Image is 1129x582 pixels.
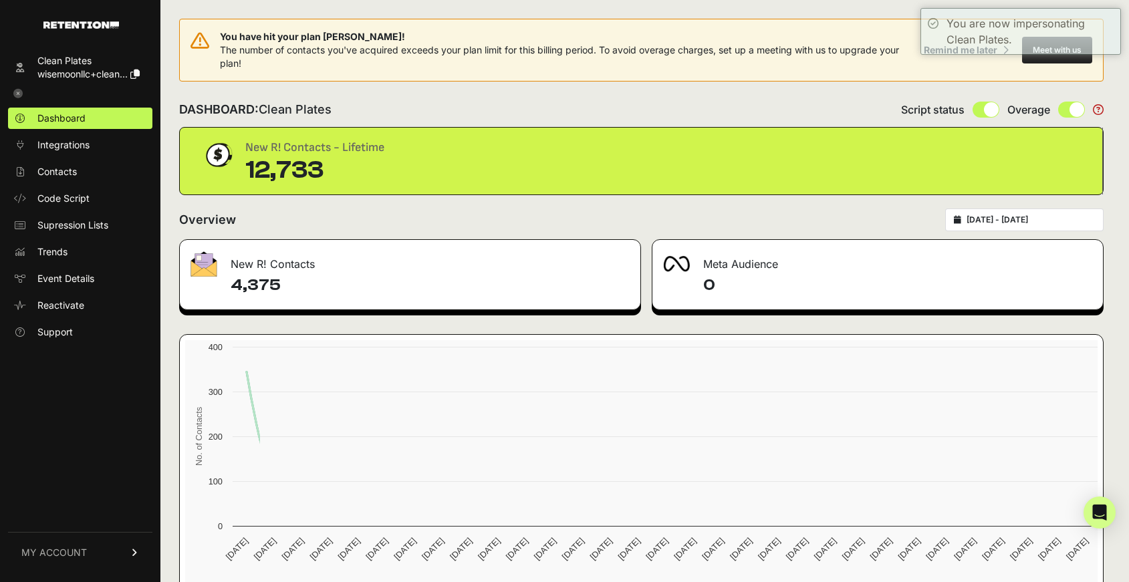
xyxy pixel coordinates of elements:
span: wisemoonllc+clean... [37,68,128,80]
div: New R! Contacts - Lifetime [245,138,384,157]
text: [DATE] [896,536,922,562]
text: [DATE] [840,536,866,562]
span: Supression Lists [37,219,108,232]
a: Dashboard [8,108,152,129]
text: [DATE] [784,536,810,562]
h4: 0 [703,275,1093,296]
a: Contacts [8,161,152,182]
text: [DATE] [728,536,754,562]
img: dollar-coin-05c43ed7efb7bc0c12610022525b4bbbb207c7efeef5aecc26f025e68dcafac9.png [201,138,235,172]
div: You are now impersonating Clean Plates. [947,15,1114,47]
text: [DATE] [812,536,838,562]
text: [DATE] [644,536,670,562]
div: 12,733 [245,157,384,184]
span: Script status [901,102,965,118]
span: Support [37,325,73,339]
text: [DATE] [868,536,894,562]
a: Event Details [8,268,152,289]
div: Open Intercom Messenger [1084,496,1116,529]
a: Supression Lists [8,214,152,236]
text: [DATE] [700,536,726,562]
span: Clean Plates [259,102,332,116]
text: [DATE] [280,536,306,562]
text: [DATE] [672,536,698,562]
text: 300 [209,387,223,397]
text: [DATE] [420,536,446,562]
text: [DATE] [308,536,334,562]
text: [DATE] [364,536,390,562]
text: 0 [218,521,223,531]
text: [DATE] [952,536,978,562]
span: Integrations [37,138,90,152]
h2: Overview [179,210,236,229]
a: Trends [8,241,152,263]
span: The number of contacts you've acquired exceeds your plan limit for this billing period. To avoid ... [220,44,899,69]
img: fa-envelope-19ae18322b30453b285274b1b8af3d052b27d846a4fbe8435d1a52b978f639a2.png [191,251,217,277]
div: Clean Plates [37,54,140,67]
text: [DATE] [756,536,782,562]
text: [DATE] [588,536,614,562]
text: [DATE] [1008,536,1034,562]
text: [DATE] [616,536,642,562]
text: [DATE] [448,536,474,562]
text: [DATE] [924,536,950,562]
span: MY ACCOUNT [21,546,87,559]
text: [DATE] [532,536,558,562]
a: Support [8,321,152,343]
a: Clean Plates wisemoonllc+clean... [8,50,152,85]
div: Meta Audience [652,240,1104,280]
text: [DATE] [980,536,1006,562]
h2: DASHBOARD: [179,100,332,119]
button: Remind me later [918,38,1014,62]
text: [DATE] [476,536,502,562]
span: Trends [37,245,68,259]
img: fa-meta-2f981b61bb99beabf952f7030308934f19ce035c18b003e963880cc3fabeebb7.png [663,256,690,272]
text: [DATE] [1036,536,1062,562]
img: Retention.com [43,21,119,29]
span: You have hit your plan [PERSON_NAME]! [220,30,918,43]
div: New R! Contacts [180,240,640,280]
text: 200 [209,432,223,442]
text: [DATE] [252,536,278,562]
span: Code Script [37,192,90,205]
text: [DATE] [504,536,530,562]
text: 400 [209,342,223,352]
h4: 4,375 [231,275,630,296]
span: Overage [1007,102,1050,118]
span: Event Details [37,272,94,285]
a: Integrations [8,134,152,156]
text: [DATE] [560,536,586,562]
text: [DATE] [224,536,250,562]
span: Dashboard [37,112,86,125]
text: [DATE] [392,536,418,562]
a: Code Script [8,188,152,209]
span: Reactivate [37,299,84,312]
a: Reactivate [8,295,152,316]
a: MY ACCOUNT [8,532,152,573]
text: [DATE] [336,536,362,562]
text: [DATE] [1064,536,1090,562]
text: 100 [209,476,223,486]
span: Contacts [37,165,77,178]
text: No. of Contacts [194,407,204,466]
